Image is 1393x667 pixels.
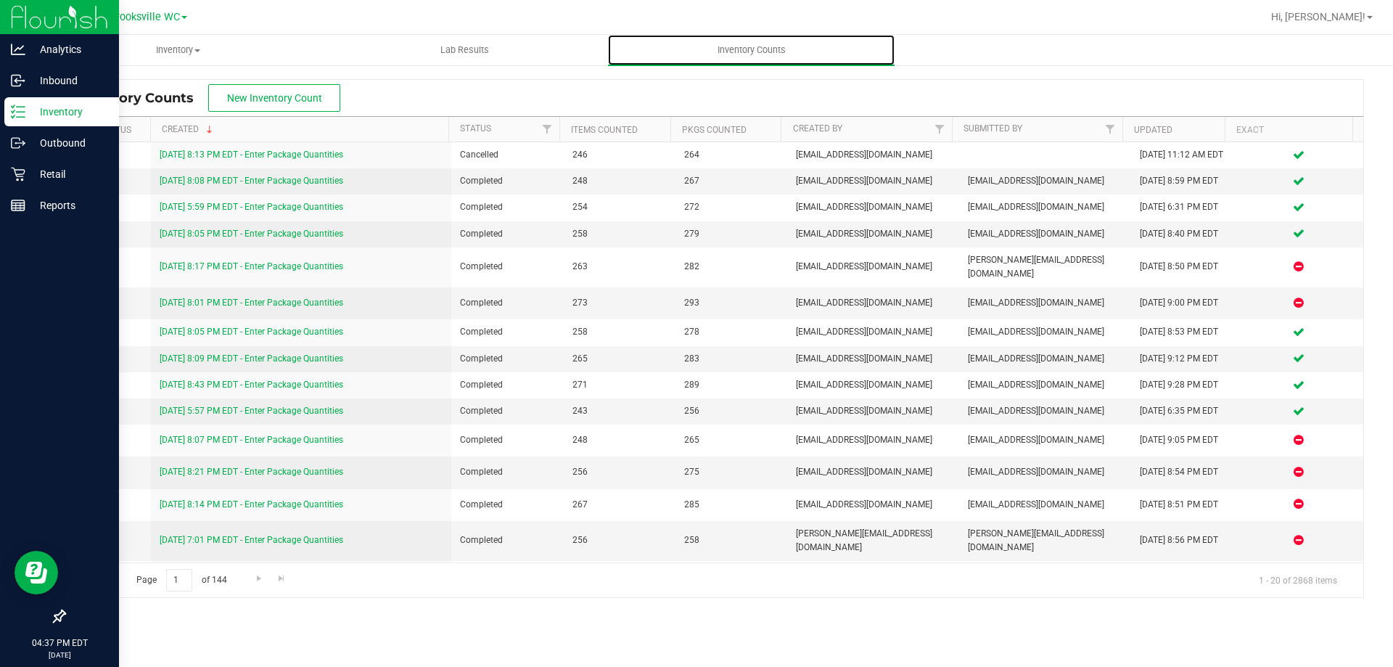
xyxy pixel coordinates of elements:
span: [PERSON_NAME][EMAIL_ADDRESS][DOMAIN_NAME] [968,527,1122,555]
p: Outbound [25,134,112,152]
span: Inventory Counts [75,90,208,106]
span: [EMAIL_ADDRESS][DOMAIN_NAME] [796,498,950,512]
span: Completed [460,433,554,447]
inline-svg: Inventory [11,105,25,119]
span: 264 [684,148,778,162]
span: Completed [460,325,554,339]
span: Completed [460,533,554,547]
span: [EMAIL_ADDRESS][DOMAIN_NAME] [796,433,950,447]
span: 273 [572,296,667,310]
iframe: Resource center [15,551,58,594]
span: 258 [684,533,778,547]
inline-svg: Analytics [11,42,25,57]
span: Page of 144 [124,569,239,592]
button: New Inventory Count [208,84,340,112]
a: [DATE] 8:13 PM EDT - Enter Package Quantities [160,150,343,160]
a: [DATE] 8:05 PM EDT - Enter Package Quantities [160,327,343,337]
a: [DATE] 8:08 PM EDT - Enter Package Quantities [160,176,343,186]
p: Retail [25,165,112,183]
span: Completed [460,465,554,479]
a: Go to the last page [271,569,292,589]
span: Completed [460,404,554,418]
span: 275 [684,465,778,479]
div: [DATE] 8:54 PM EDT [1140,465,1225,479]
div: [DATE] 8:59 PM EDT [1140,174,1225,188]
span: [EMAIL_ADDRESS][DOMAIN_NAME] [968,174,1122,188]
span: [EMAIL_ADDRESS][DOMAIN_NAME] [796,352,950,366]
span: Cancelled [460,148,554,162]
span: [EMAIL_ADDRESS][DOMAIN_NAME] [968,465,1122,479]
div: [DATE] 8:50 PM EDT [1140,260,1225,274]
div: [DATE] 6:35 PM EDT [1140,404,1225,418]
span: [EMAIL_ADDRESS][DOMAIN_NAME] [968,200,1122,214]
span: 282 [684,260,778,274]
p: Inventory [25,103,112,120]
span: Completed [460,260,554,274]
span: 248 [572,433,667,447]
p: Inbound [25,72,112,89]
span: [EMAIL_ADDRESS][DOMAIN_NAME] [968,296,1122,310]
a: [DATE] 8:05 PM EDT - Enter Package Quantities [160,229,343,239]
a: Inventory [35,35,321,65]
span: [EMAIL_ADDRESS][DOMAIN_NAME] [968,498,1122,512]
div: [DATE] 8:51 PM EDT [1140,498,1225,512]
span: 279 [684,227,778,241]
span: 254 [572,200,667,214]
span: 258 [572,325,667,339]
span: Completed [460,378,554,392]
span: [EMAIL_ADDRESS][DOMAIN_NAME] [796,404,950,418]
span: [EMAIL_ADDRESS][DOMAIN_NAME] [796,378,950,392]
a: Items Counted [571,125,638,135]
a: [DATE] 8:17 PM EDT - Enter Package Quantities [160,261,343,271]
span: Completed [460,227,554,241]
div: [DATE] 9:00 PM EDT [1140,296,1225,310]
span: Lab Results [421,44,509,57]
span: Completed [460,296,554,310]
div: [DATE] 6:31 PM EDT [1140,200,1225,214]
a: Filter [927,117,951,142]
span: Completed [460,200,554,214]
span: 285 [684,498,778,512]
span: [EMAIL_ADDRESS][DOMAIN_NAME] [968,378,1122,392]
span: [EMAIL_ADDRESS][DOMAIN_NAME] [968,227,1122,241]
span: [PERSON_NAME][EMAIL_ADDRESS][DOMAIN_NAME] [796,527,950,555]
div: [DATE] 9:05 PM EDT [1140,433,1225,447]
span: [EMAIL_ADDRESS][DOMAIN_NAME] [968,433,1122,447]
span: 256 [572,533,667,547]
a: Pkgs Counted [682,125,747,135]
span: 243 [572,404,667,418]
a: Status [460,123,491,134]
a: [DATE] 5:59 PM EDT - Enter Package Quantities [160,202,343,212]
a: Filter [1098,117,1122,142]
a: Submitted By [963,123,1022,134]
p: [DATE] [7,650,112,660]
div: [DATE] 9:12 PM EDT [1140,352,1225,366]
span: 265 [684,433,778,447]
span: [EMAIL_ADDRESS][DOMAIN_NAME] [796,296,950,310]
span: 258 [572,227,667,241]
span: 293 [684,296,778,310]
span: [EMAIL_ADDRESS][DOMAIN_NAME] [796,227,950,241]
span: 1 - 20 of 2868 items [1247,569,1349,591]
span: Inventory [36,44,321,57]
a: Created [162,124,215,134]
a: [DATE] 8:14 PM EDT - Enter Package Quantities [160,499,343,510]
span: 246 [572,148,667,162]
span: 283 [684,352,778,366]
span: 271 [572,378,667,392]
a: Lab Results [321,35,608,65]
a: Go to the next page [248,569,269,589]
span: Completed [460,352,554,366]
span: [EMAIL_ADDRESS][DOMAIN_NAME] [796,325,950,339]
input: 1 [166,569,192,592]
span: 267 [684,174,778,188]
span: Brooksville WC [110,11,180,23]
span: Inventory Counts [698,44,805,57]
a: [DATE] 8:43 PM EDT - Enter Package Quantities [160,380,343,390]
span: 289 [684,378,778,392]
div: [DATE] 11:12 AM EDT [1140,148,1225,162]
a: [DATE] 8:09 PM EDT - Enter Package Quantities [160,353,343,364]
a: Inventory Counts [608,35,895,65]
span: [EMAIL_ADDRESS][DOMAIN_NAME] [796,174,950,188]
span: Hi, [PERSON_NAME]! [1271,11,1365,22]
